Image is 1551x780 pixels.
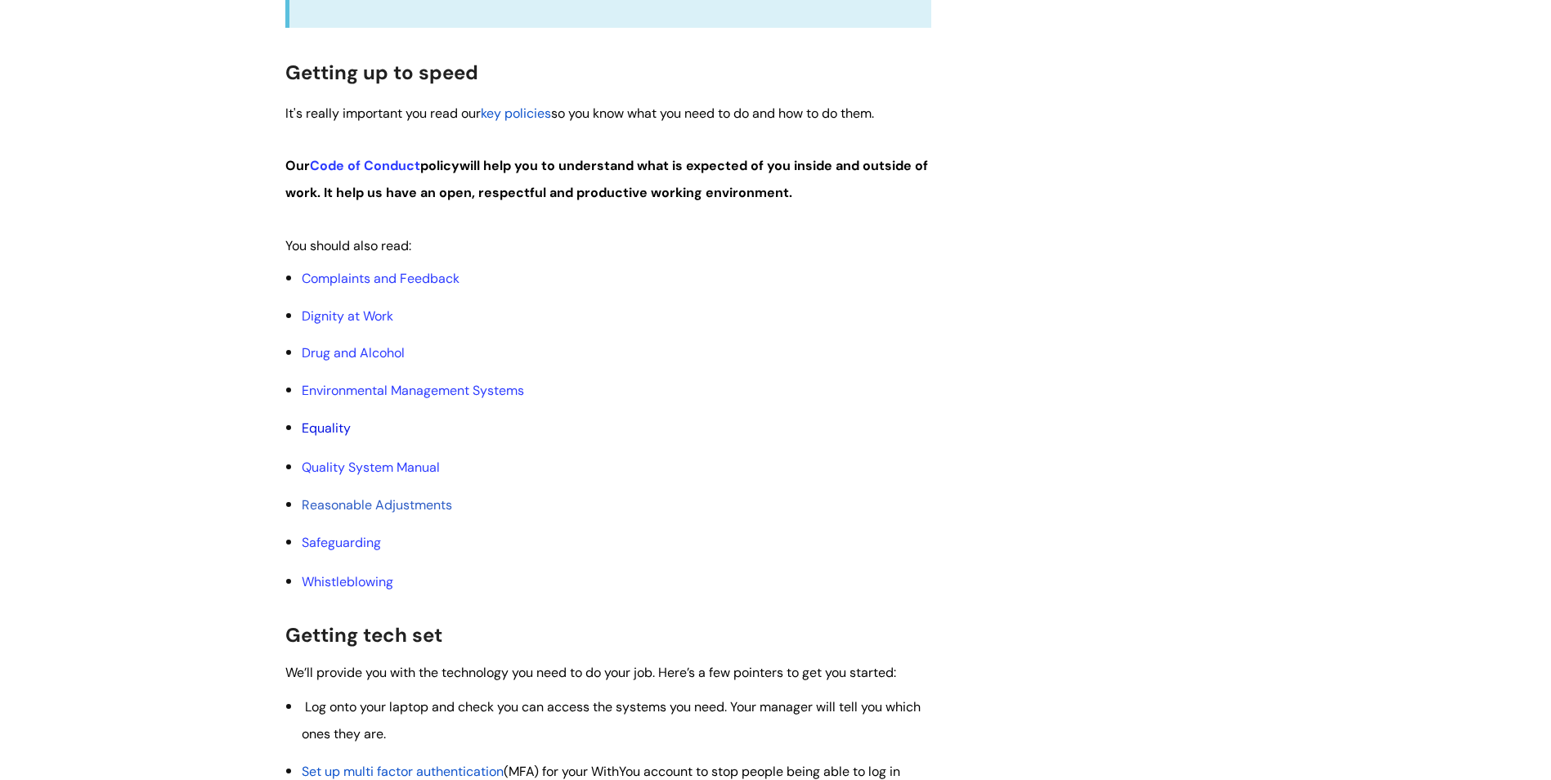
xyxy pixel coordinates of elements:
[302,419,351,437] a: Equality
[302,698,921,742] span: Log onto your laptop and check you can access the systems you need. Your manager will tell you wh...
[310,157,420,174] a: Code of Conduct
[302,382,524,399] a: Environmental Management Systems
[551,105,874,122] span: so you know what you need to do and how to do them.
[285,237,411,254] span: You should also read:
[302,763,504,780] a: Set up multi factor authentication
[481,105,551,122] a: key policies
[302,344,405,361] a: Drug and Alcohol
[302,534,381,551] a: Safeguarding
[285,622,442,648] span: Getting tech set
[302,573,393,590] a: Whistleblowing
[285,664,896,681] span: We’ll provide you with the technology you need to do your job. Here’s a few pointers to get you s...
[285,157,928,200] span: will help you to understand what is expected of you inside and outside of work. It help us have a...
[285,105,481,122] span: It's really important you read our
[302,459,440,476] a: Quality System Manual
[302,496,452,513] a: Reasonable Adjustments
[285,60,478,85] span: Getting up to speed
[302,307,393,325] a: Dignity at Work
[302,270,459,287] a: Complaints and Feedback
[285,157,928,200] strong: policy
[285,157,310,174] strong: Our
